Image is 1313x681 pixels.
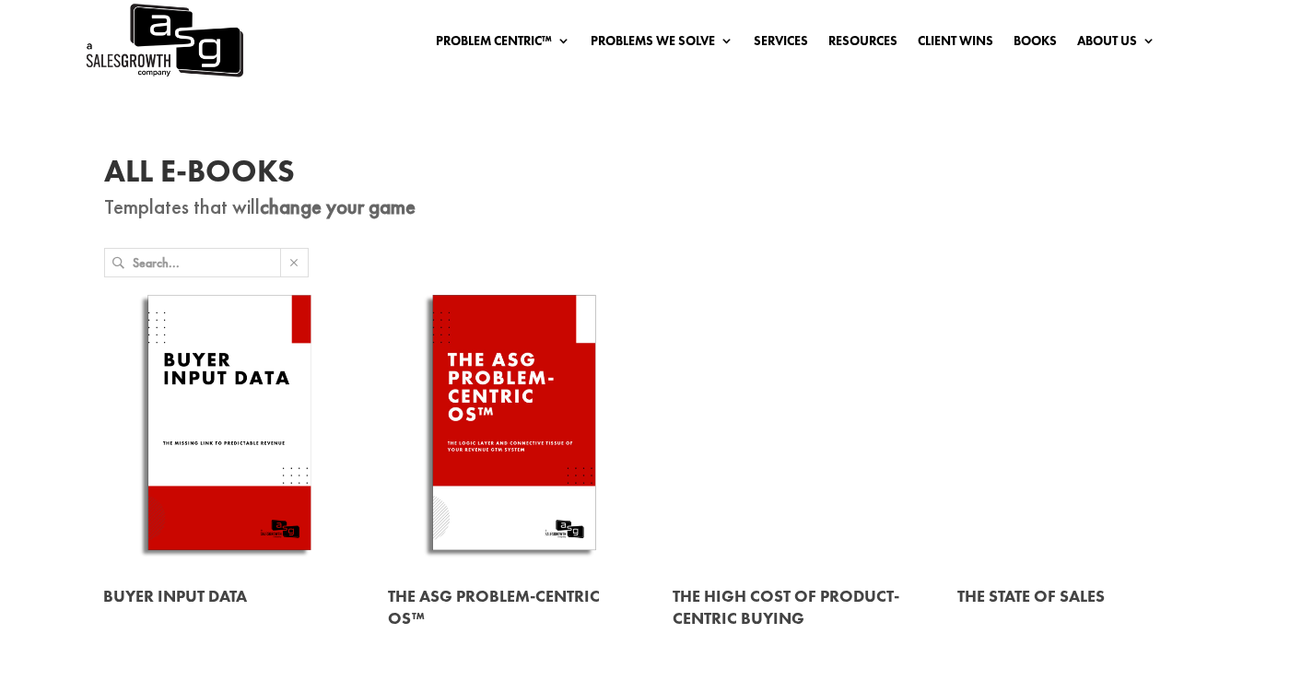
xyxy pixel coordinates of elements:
[133,249,280,276] input: Search...
[260,193,416,220] strong: change your game
[754,34,808,54] a: Services
[436,34,570,54] a: Problem Centric™
[828,34,897,54] a: Resources
[104,156,1210,196] h1: All E-Books
[918,34,993,54] a: Client Wins
[1077,34,1155,54] a: About Us
[591,34,733,54] a: Problems We Solve
[1014,34,1057,54] a: Books
[104,196,1210,218] p: Templates that will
